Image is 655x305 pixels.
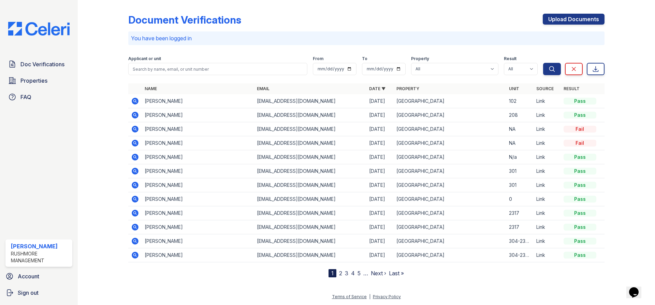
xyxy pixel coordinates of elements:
[534,94,561,108] td: Link
[534,206,561,220] td: Link
[394,220,506,234] td: [GEOGRAPHIC_DATA]
[506,248,534,262] td: 304-2305
[128,63,307,75] input: Search by name, email, or unit number
[394,178,506,192] td: [GEOGRAPHIC_DATA]
[142,164,254,178] td: [PERSON_NAME]
[534,108,561,122] td: Link
[142,178,254,192] td: [PERSON_NAME]
[536,86,554,91] a: Source
[394,136,506,150] td: [GEOGRAPHIC_DATA]
[254,234,366,248] td: [EMAIL_ADDRESS][DOMAIN_NAME]
[564,168,596,175] div: Pass
[534,150,561,164] td: Link
[254,150,366,164] td: [EMAIL_ADDRESS][DOMAIN_NAME]
[20,93,31,101] span: FAQ
[142,94,254,108] td: [PERSON_NAME]
[564,126,596,133] div: Fail
[366,220,394,234] td: [DATE]
[564,196,596,203] div: Pass
[5,57,72,71] a: Doc Verifications
[506,136,534,150] td: NA
[254,220,366,234] td: [EMAIL_ADDRESS][DOMAIN_NAME]
[506,220,534,234] td: 2317
[351,270,355,277] a: 4
[142,248,254,262] td: [PERSON_NAME]
[254,94,366,108] td: [EMAIL_ADDRESS][DOMAIN_NAME]
[254,178,366,192] td: [EMAIL_ADDRESS][DOMAIN_NAME]
[254,108,366,122] td: [EMAIL_ADDRESS][DOMAIN_NAME]
[366,164,394,178] td: [DATE]
[366,136,394,150] td: [DATE]
[3,269,75,283] a: Account
[254,248,366,262] td: [EMAIL_ADDRESS][DOMAIN_NAME]
[534,220,561,234] td: Link
[394,108,506,122] td: [GEOGRAPHIC_DATA]
[564,112,596,119] div: Pass
[394,192,506,206] td: [GEOGRAPHIC_DATA]
[366,150,394,164] td: [DATE]
[506,94,534,108] td: 102
[373,294,401,299] a: Privacy Policy
[332,294,367,299] a: Terms of Service
[564,252,596,259] div: Pass
[313,56,323,61] label: From
[394,206,506,220] td: [GEOGRAPHIC_DATA]
[329,269,336,277] div: 1
[394,94,506,108] td: [GEOGRAPHIC_DATA]
[11,242,70,250] div: [PERSON_NAME]
[506,206,534,220] td: 2317
[11,250,70,264] div: Rushmore Management
[396,86,419,91] a: Property
[564,238,596,245] div: Pass
[534,178,561,192] td: Link
[254,206,366,220] td: [EMAIL_ADDRESS][DOMAIN_NAME]
[626,278,648,298] iframe: chat widget
[128,56,161,61] label: Applicant or unit
[371,270,386,277] a: Next ›
[366,178,394,192] td: [DATE]
[142,220,254,234] td: [PERSON_NAME]
[506,178,534,192] td: 301
[254,192,366,206] td: [EMAIL_ADDRESS][DOMAIN_NAME]
[142,192,254,206] td: [PERSON_NAME]
[358,270,361,277] a: 5
[363,269,368,277] span: …
[254,164,366,178] td: [EMAIL_ADDRESS][DOMAIN_NAME]
[20,77,47,85] span: Properties
[3,286,75,300] a: Sign out
[394,234,506,248] td: [GEOGRAPHIC_DATA]
[534,164,561,178] td: Link
[564,86,580,91] a: Result
[534,192,561,206] td: Link
[534,234,561,248] td: Link
[534,122,561,136] td: Link
[131,34,602,42] p: You have been logged in
[564,224,596,231] div: Pass
[543,14,605,25] a: Upload Documents
[506,150,534,164] td: N/a
[394,248,506,262] td: [GEOGRAPHIC_DATA]
[369,294,370,299] div: |
[254,122,366,136] td: [EMAIL_ADDRESS][DOMAIN_NAME]
[362,56,367,61] label: To
[142,108,254,122] td: [PERSON_NAME]
[366,234,394,248] td: [DATE]
[504,56,516,61] label: Result
[564,210,596,217] div: Pass
[366,108,394,122] td: [DATE]
[18,272,39,280] span: Account
[564,182,596,189] div: Pass
[5,90,72,104] a: FAQ
[564,98,596,105] div: Pass
[366,248,394,262] td: [DATE]
[366,192,394,206] td: [DATE]
[345,270,348,277] a: 3
[564,154,596,161] div: Pass
[564,140,596,147] div: Fail
[128,14,241,26] div: Document Verifications
[394,122,506,136] td: [GEOGRAPHIC_DATA]
[142,234,254,248] td: [PERSON_NAME]
[534,248,561,262] td: Link
[20,60,64,68] span: Doc Verifications
[366,122,394,136] td: [DATE]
